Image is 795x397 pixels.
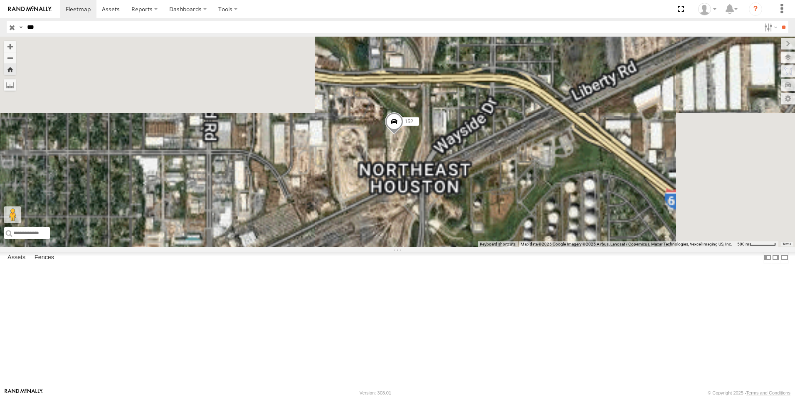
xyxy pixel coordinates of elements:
[695,3,719,15] div: Keith Washburn
[735,241,778,247] button: Map Scale: 500 m per 60 pixels
[4,64,16,75] button: Zoom Home
[737,242,749,246] span: 500 m
[781,93,795,104] label: Map Settings
[772,252,780,264] label: Dock Summary Table to the Right
[4,206,21,223] button: Drag Pegman onto the map to open Street View
[480,241,516,247] button: Keyboard shortcuts
[360,390,391,395] div: Version: 308.01
[5,389,43,397] a: Visit our Website
[4,41,16,52] button: Zoom in
[749,2,762,16] i: ?
[761,21,779,33] label: Search Filter Options
[780,252,789,264] label: Hide Summary Table
[30,252,58,263] label: Fences
[783,243,791,246] a: Terms (opens in new tab)
[8,6,52,12] img: rand-logo.svg
[405,119,413,124] span: 152
[4,52,16,64] button: Zoom out
[521,242,732,246] span: Map data ©2025 Google Imagery ©2025 Airbus, Landsat / Copernicus, Maxar Technologies, Vexcel Imag...
[17,21,24,33] label: Search Query
[3,252,30,263] label: Assets
[746,390,790,395] a: Terms and Conditions
[4,79,16,91] label: Measure
[763,252,772,264] label: Dock Summary Table to the Left
[708,390,790,395] div: © Copyright 2025 -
